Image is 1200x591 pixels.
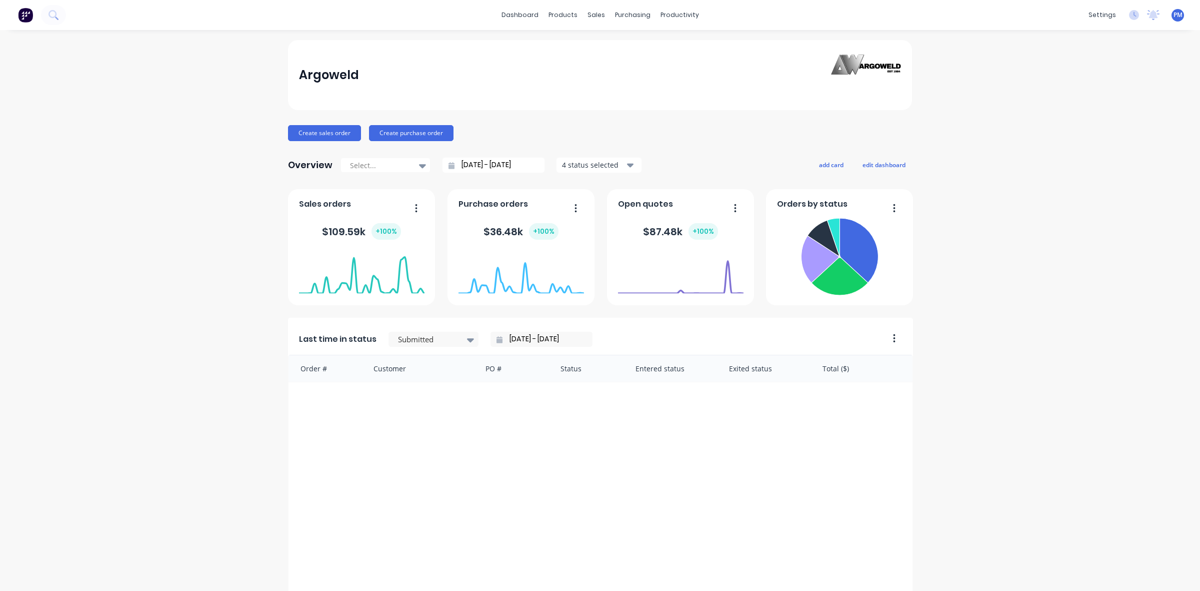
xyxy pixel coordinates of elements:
[1083,8,1121,23] div: settings
[543,8,582,23] div: products
[812,158,850,171] button: add card
[363,355,476,382] div: Customer
[618,198,673,210] span: Open quotes
[655,8,704,23] div: productivity
[610,8,655,23] div: purchasing
[643,223,718,240] div: $ 87.48k
[777,198,847,210] span: Orders by status
[719,355,812,382] div: Exited status
[322,223,401,240] div: $ 109.59k
[458,198,528,210] span: Purchase orders
[299,198,351,210] span: Sales orders
[496,8,543,23] a: dashboard
[369,125,453,141] button: Create purchase order
[550,355,625,382] div: Status
[1173,11,1182,20] span: PM
[483,223,558,240] div: $ 36.48k
[371,223,401,240] div: + 100 %
[688,223,718,240] div: + 100 %
[856,158,912,171] button: edit dashboard
[625,355,719,382] div: Entered status
[529,223,558,240] div: + 100 %
[299,333,376,345] span: Last time in status
[288,125,361,141] button: Create sales order
[288,155,332,175] div: Overview
[562,160,625,170] div: 4 status selected
[831,55,901,96] img: Argoweld
[812,355,912,382] div: Total ($)
[556,158,641,173] button: 4 status selected
[582,8,610,23] div: sales
[18,8,33,23] img: Factory
[288,355,363,382] div: Order #
[475,355,550,382] div: PO #
[299,65,359,85] div: Argoweld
